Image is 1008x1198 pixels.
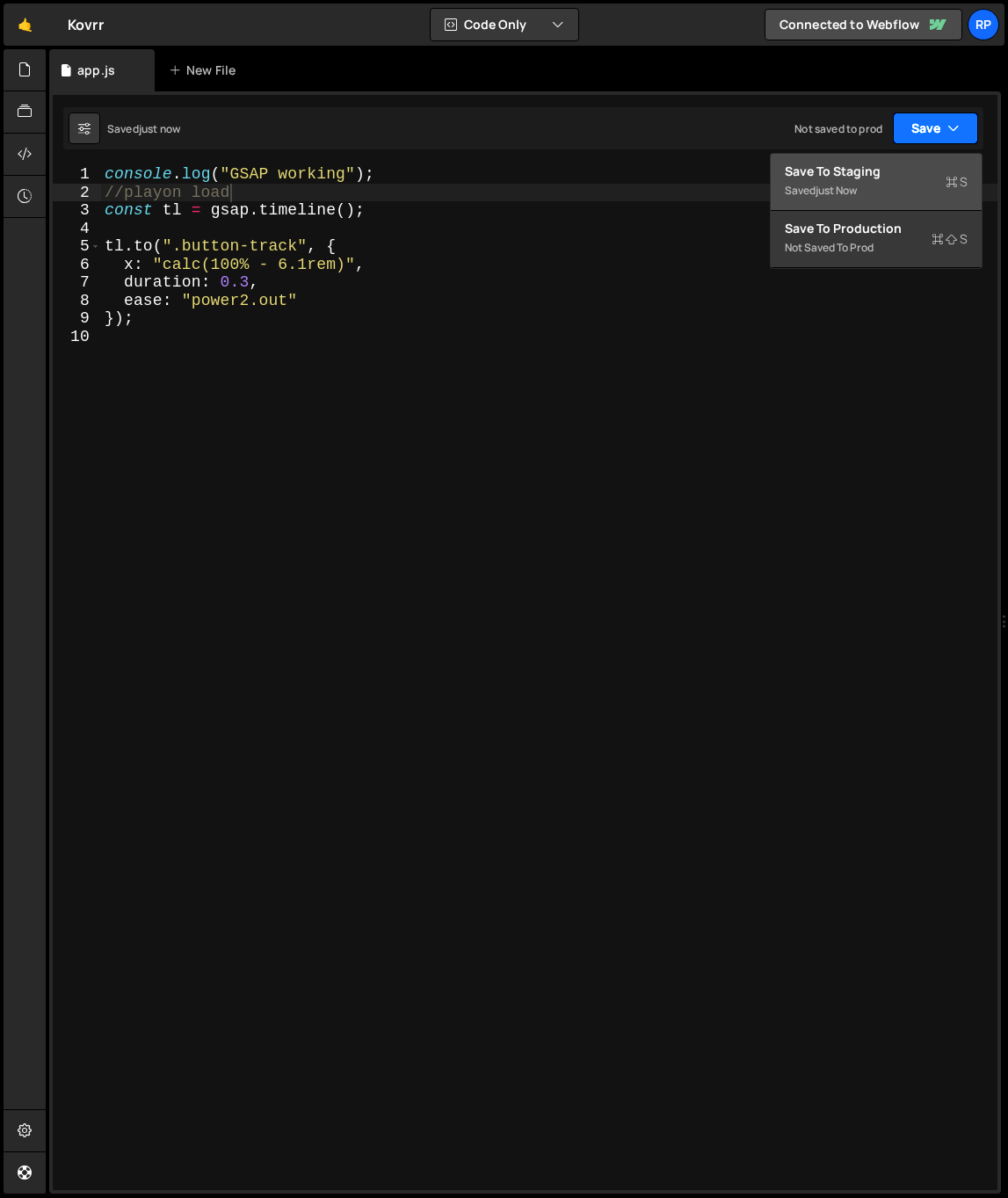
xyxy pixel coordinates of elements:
button: Save to StagingS Savedjust now [771,154,982,211]
div: 4 [53,220,101,238]
a: RP [968,9,999,40]
div: Not saved to prod [785,237,968,258]
div: Save to Production [785,220,968,237]
div: 9 [53,309,101,328]
div: just now [816,183,857,198]
button: Save [893,113,978,144]
div: Saved [785,180,968,201]
div: 5 [53,237,101,256]
div: Kovrr [68,14,104,35]
div: 6 [53,256,101,274]
button: Code Only [431,9,578,40]
a: 🤙 [4,4,47,46]
div: app.js [77,62,115,79]
div: Code Only [770,153,983,269]
div: 8 [53,292,101,310]
div: Saved [107,121,180,136]
div: Not saved to prod [794,121,882,136]
span: S [946,173,968,191]
span: S [932,230,968,248]
div: New File [169,62,243,79]
button: Save to ProductionS Not saved to prod [771,211,982,268]
div: 7 [53,273,101,292]
div: 1 [53,165,101,184]
div: 10 [53,328,101,346]
div: Save to Staging [785,163,968,180]
div: 3 [53,201,101,220]
a: Connected to Webflow [765,9,962,40]
div: 2 [53,184,101,202]
div: just now [139,121,180,136]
